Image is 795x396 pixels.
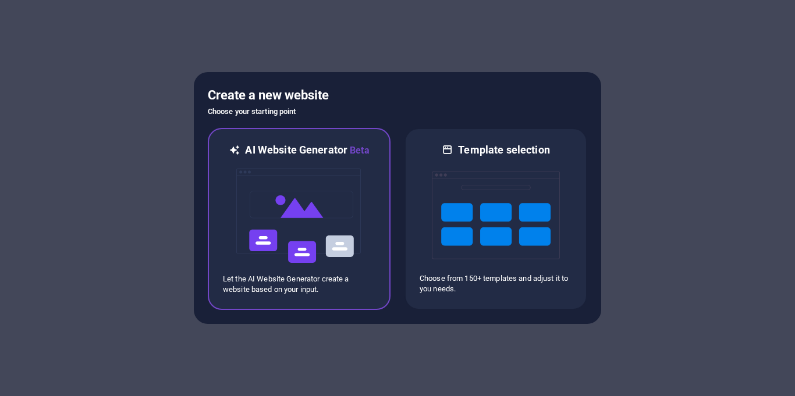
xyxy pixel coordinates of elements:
[245,143,369,158] h6: AI Website Generator
[404,128,587,310] div: Template selectionChoose from 150+ templates and adjust it to you needs.
[208,105,587,119] h6: Choose your starting point
[223,274,375,295] p: Let the AI Website Generator create a website based on your input.
[420,273,572,294] p: Choose from 150+ templates and adjust it to you needs.
[235,158,363,274] img: ai
[458,143,549,157] h6: Template selection
[347,145,370,156] span: Beta
[208,128,391,310] div: AI Website GeneratorBetaaiLet the AI Website Generator create a website based on your input.
[208,86,587,105] h5: Create a new website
